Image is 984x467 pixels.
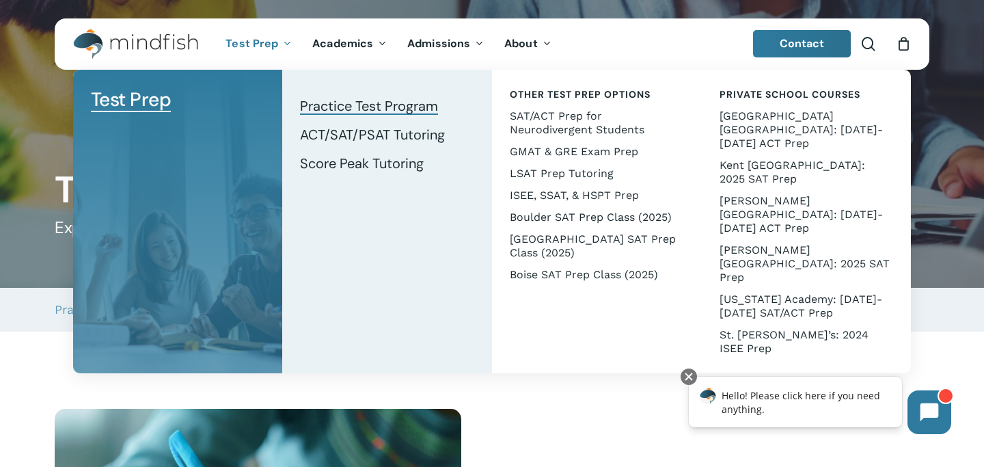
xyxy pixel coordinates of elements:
span: About [504,36,538,51]
span: [PERSON_NAME][GEOGRAPHIC_DATA]: 2025 SAT Prep [720,243,890,284]
span: [PERSON_NAME][GEOGRAPHIC_DATA]: [DATE]-[DATE] ACT Prep [720,194,883,235]
span: [US_STATE] Academy: [DATE]-[DATE] SAT/ACT Prep [720,293,882,319]
a: Academics [302,38,397,50]
span: SAT/ACT Prep for Neurodivergent Students [510,109,644,136]
span: GMAT & GRE Exam Prep [510,145,638,158]
a: Test Prep [87,83,269,116]
a: Private School Courses [715,83,898,105]
a: SAT/ACT Prep for Neurodivergent Students [506,105,688,141]
span: Academics [312,36,373,51]
span: [GEOGRAPHIC_DATA] SAT Prep Class (2025) [510,232,676,259]
span: Test Prep [225,36,278,51]
a: Boise SAT Prep Class (2025) [506,264,688,286]
a: [PERSON_NAME][GEOGRAPHIC_DATA]: [DATE]-[DATE] ACT Prep [715,190,898,239]
a: Cart [896,36,911,51]
a: [GEOGRAPHIC_DATA] [GEOGRAPHIC_DATA]: [DATE]-[DATE] ACT Prep [715,105,898,155]
span: ISEE, SSAT, & HSPT Prep [510,189,639,202]
span: ACT/SAT/PSAT Tutoring [300,126,445,144]
h1: Test Prep Tutoring [55,168,929,212]
a: [GEOGRAPHIC_DATA] SAT Prep Class (2025) [506,228,688,264]
h5: Expert Guidance to Achieve Your Goals on the SAT, ACT and PSAT [55,217,929,239]
a: Test Prep [215,38,302,50]
a: Practice Test Program [55,288,186,332]
a: Contact [753,30,851,57]
iframe: Chatbot [674,366,965,448]
a: Score Peak Tutoring [296,149,478,178]
a: Kent [GEOGRAPHIC_DATA]: 2025 SAT Prep [715,155,898,190]
span: Practice Test Program [300,97,438,115]
a: St. [PERSON_NAME]’s: 2024 ISEE Prep [715,324,898,360]
a: About [494,38,562,50]
a: LSAT Prep Tutoring [506,163,688,185]
a: Other Test Prep Options [506,83,688,105]
span: Kent [GEOGRAPHIC_DATA]: 2025 SAT Prep [720,159,865,185]
a: ACT/SAT/PSAT Tutoring [296,120,478,149]
span: Test Prep [91,87,172,112]
span: Boise SAT Prep Class (2025) [510,268,658,281]
span: LSAT Prep Tutoring [510,167,614,180]
span: [GEOGRAPHIC_DATA] [GEOGRAPHIC_DATA]: [DATE]-[DATE] ACT Prep [720,109,883,150]
span: Score Peak Tutoring [300,155,424,172]
a: Admissions [397,38,494,50]
span: Boulder SAT Prep Class (2025) [510,211,672,224]
span: Contact [780,36,825,51]
a: ISEE, SSAT, & HSPT Prep [506,185,688,206]
a: [US_STATE] Academy: [DATE]-[DATE] SAT/ACT Prep [715,289,898,324]
a: Practice Test Program [296,92,478,120]
span: Admissions [407,36,470,51]
span: St. [PERSON_NAME]’s: 2024 ISEE Prep [720,328,869,355]
a: [PERSON_NAME][GEOGRAPHIC_DATA]: 2025 SAT Prep [715,239,898,289]
a: Boulder SAT Prep Class (2025) [506,206,688,228]
header: Main Menu [55,18,929,70]
nav: Main Menu [215,18,561,70]
span: Private School Courses [720,88,860,101]
a: GMAT & GRE Exam Prep [506,141,688,163]
span: Other Test Prep Options [510,88,651,101]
